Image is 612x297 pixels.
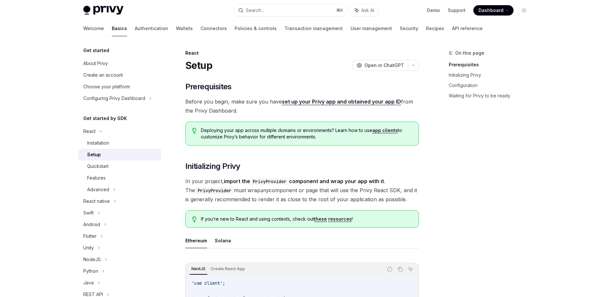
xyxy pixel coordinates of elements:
a: Installation [78,137,161,149]
span: Deploying your app across multiple domains or environments? Learn how to use to customize Privy’s... [201,127,412,140]
span: If you’re new to React and using contexts, check out ! [201,216,412,222]
div: Python [83,267,98,275]
div: Installation [87,139,109,147]
a: set up your Privy app and obtained your app ID [282,98,401,105]
div: Configuring Privy Dashboard [83,94,145,102]
div: Flutter [83,232,97,240]
button: Report incorrect code [386,265,394,273]
a: these [314,216,327,222]
div: Advanced [87,186,109,193]
div: Search... [246,6,264,14]
div: Choose your platform [83,83,130,91]
button: Ask AI [350,5,379,16]
div: Features [87,174,106,182]
div: Create React App [209,265,247,273]
a: Basics [112,21,127,36]
a: Connectors [201,21,227,36]
em: any [260,187,269,193]
a: Create an account [78,69,161,81]
code: PrivyProvider [250,178,289,185]
h5: Get started [83,47,109,54]
a: Policies & controls [235,21,277,36]
span: ; [223,280,225,286]
button: Ask AI [406,265,415,273]
div: NodeJS [83,256,101,263]
button: Search...⌘K [234,5,347,16]
div: React [185,50,419,56]
div: Setup [87,151,101,159]
a: User management [351,21,392,36]
span: Ask AI [361,7,374,14]
a: About Privy [78,58,161,69]
div: Create an account [83,71,123,79]
strong: import the component and wrap your app with it [224,178,384,184]
a: Prerequisites [449,60,534,70]
svg: Tip [192,216,197,222]
div: Unity [83,244,94,252]
div: React [83,127,96,135]
a: Setup [78,149,161,160]
a: Configuration [449,80,534,91]
button: Open in ChatGPT [352,60,408,71]
div: About Privy [83,60,108,67]
span: On this page [455,49,484,57]
a: Initializing Privy [449,70,534,80]
a: Support [448,7,466,14]
span: Open in ChatGPT [364,62,404,69]
a: Features [78,172,161,184]
button: Ethereum [185,233,207,248]
span: Dashboard [479,7,503,14]
div: NextJS [190,265,207,273]
a: resources [328,216,352,222]
button: Copy the contents from the code block [396,265,404,273]
a: Waiting for Privy to be ready [449,91,534,101]
span: 'use client' [191,280,223,286]
img: light logo [83,6,123,15]
a: Choose your platform [78,81,161,93]
span: ⌘ K [336,8,343,13]
svg: Tip [192,128,197,134]
a: API reference [452,21,483,36]
a: Wallets [176,21,193,36]
a: Recipes [426,21,444,36]
span: Initializing Privy [185,161,240,171]
h5: Get started by SDK [83,115,127,122]
button: Toggle dark mode [519,5,529,16]
a: Authentication [135,21,168,36]
div: Swift [83,209,94,217]
div: React native [83,197,110,205]
div: Java [83,279,94,287]
a: Welcome [83,21,104,36]
a: Transaction management [284,21,343,36]
span: Before you begin, make sure you have from the Privy Dashboard. [185,97,419,115]
a: Quickstart [78,160,161,172]
div: Android [83,221,100,228]
button: Solana [215,233,231,248]
code: PrivyProvider [195,187,234,194]
a: Dashboard [473,5,514,16]
a: Demo [427,7,440,14]
a: app clients [372,127,398,133]
h1: Setup [185,60,212,71]
a: Security [400,21,418,36]
span: Prerequisites [185,82,232,92]
div: Quickstart [87,162,109,170]
span: In your project, . The must wrap component or page that will use the Privy React SDK, and it is g... [185,177,419,204]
